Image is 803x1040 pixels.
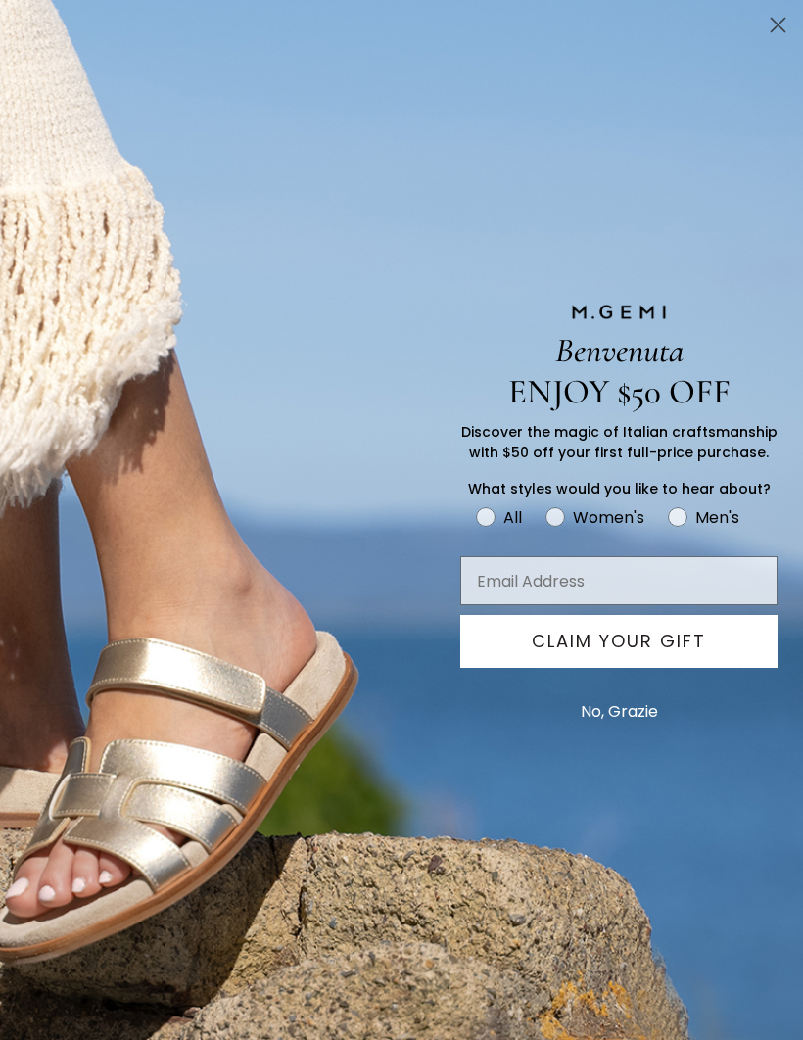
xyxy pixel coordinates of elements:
[468,479,771,498] span: What styles would you like to hear about?
[508,371,731,412] span: ENJOY $50 OFF
[555,330,684,371] span: Benvenuta
[571,687,668,736] button: No, Grazie
[460,556,778,605] input: Email Address
[461,422,778,462] span: Discover the magic of Italian craftsmanship with $50 off your first full-price purchase.
[761,8,795,42] button: Close dialog
[503,505,522,530] div: All
[460,615,778,668] button: CLAIM YOUR GIFT
[573,505,644,530] div: Women's
[570,304,668,321] img: M.GEMI
[695,505,739,530] div: Men's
